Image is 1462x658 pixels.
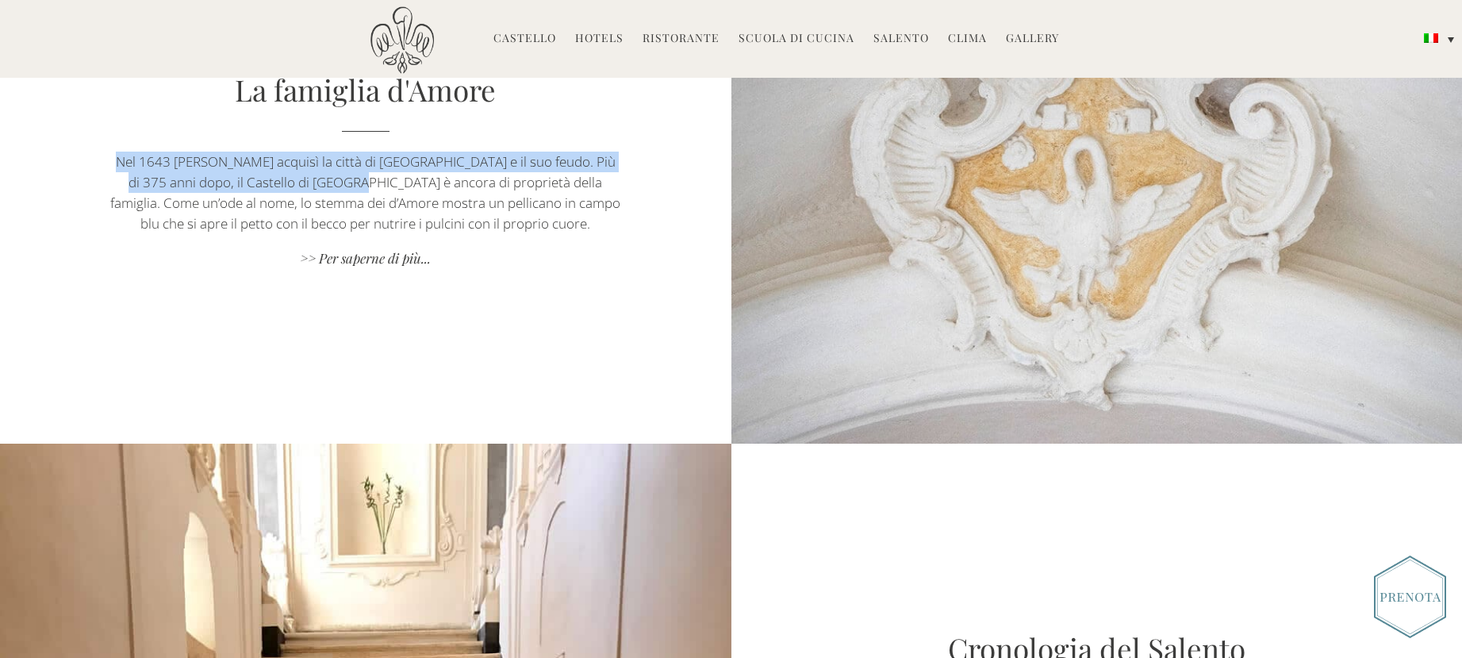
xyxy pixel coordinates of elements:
a: Hotels [575,30,624,48]
a: Clima [948,30,987,48]
a: Ristorante [643,30,719,48]
a: Castello [493,30,556,48]
a: >> Per saperne di più... [109,249,621,271]
a: Salento [873,30,929,48]
img: Italiano [1424,33,1438,43]
a: La famiglia d'Amore [235,70,496,109]
img: Book_Button_Italian.png [1374,556,1446,638]
a: Gallery [1006,30,1059,48]
img: Castello di Ugento [370,6,434,74]
p: Nel 1643 [PERSON_NAME] acquisì la città di [GEOGRAPHIC_DATA] e il suo feudo. Più di 375 anni dopo... [109,152,621,234]
a: Scuola di Cucina [739,30,854,48]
